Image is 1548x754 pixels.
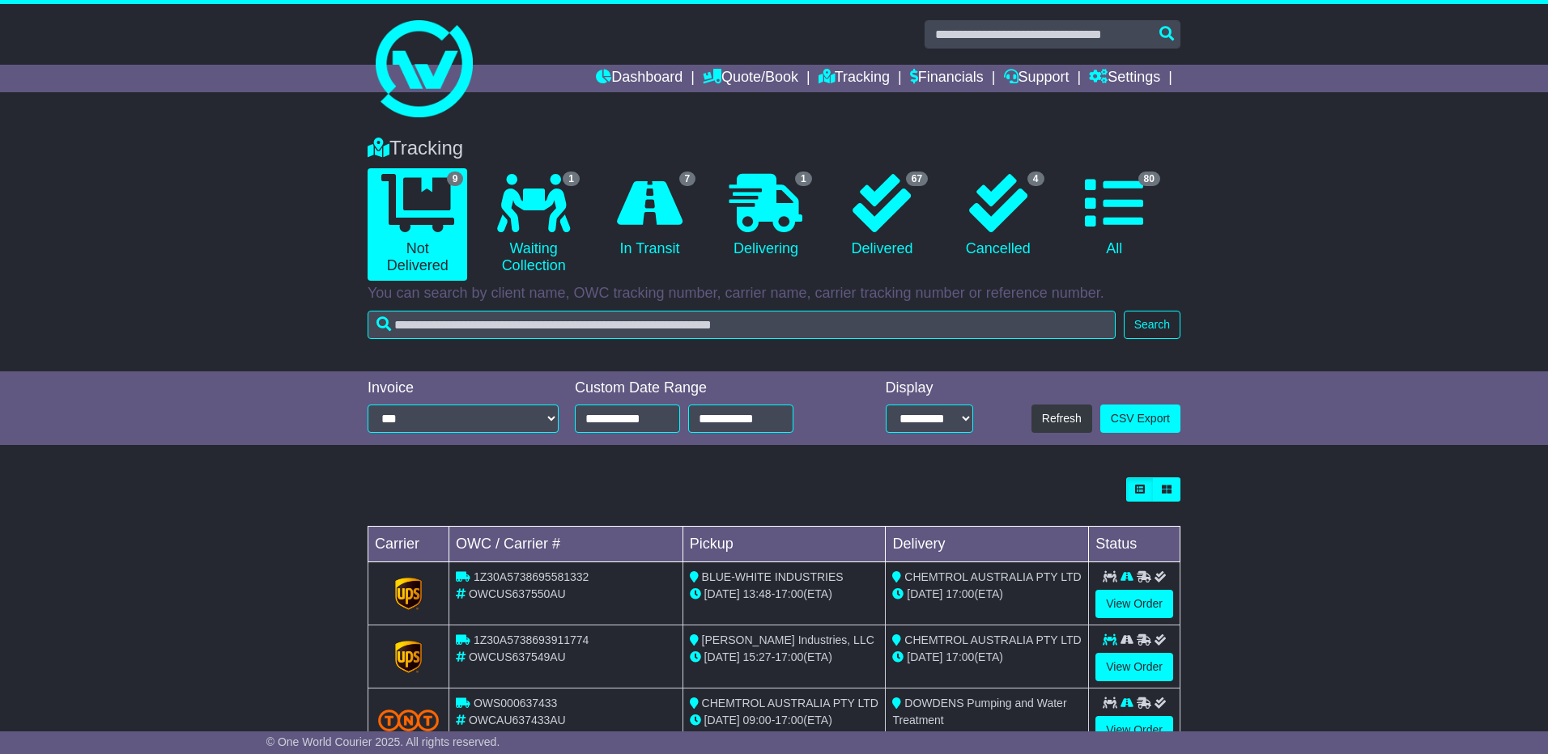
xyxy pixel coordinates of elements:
a: 4 Cancelled [948,168,1048,264]
div: - (ETA) [690,712,879,729]
div: (ETA) [892,729,1082,746]
span: BLUE-WHITE INDUSTRIES [702,570,844,583]
span: CHEMTROL AUSTRALIA PTY LTD [904,633,1081,646]
a: View Order [1095,653,1173,681]
a: 7 In Transit [600,168,700,264]
a: Tracking [819,65,890,92]
a: View Order [1095,716,1173,744]
span: 1 [563,172,580,186]
span: [DATE] [704,714,740,726]
a: Financials [910,65,984,92]
a: 80 All [1065,168,1164,264]
a: 1 Waiting Collection [483,168,583,281]
td: Delivery [886,527,1089,562]
img: GetCarrierServiceLogo [395,578,423,610]
span: 17:00 [775,587,803,600]
td: OWC / Carrier # [449,527,683,562]
span: OWCAU637433AU [469,714,566,726]
span: 4 [1027,172,1044,186]
span: 1Z30A5738693911774 [474,633,589,646]
span: [DATE] [704,587,740,600]
p: You can search by client name, OWC tracking number, carrier name, carrier tracking number or refe... [368,285,1180,303]
div: - (ETA) [690,586,879,603]
div: Tracking [359,137,1189,160]
span: 9 [447,172,464,186]
img: GetCarrierServiceLogo [395,641,423,673]
span: 67 [906,172,928,186]
span: 1Z30A5738695581332 [474,570,589,583]
td: Carrier [368,527,449,562]
span: 09:00 [743,714,772,726]
span: CHEMTROL AUSTRALIA PTY LTD [904,570,1081,583]
span: 15:27 [743,650,772,663]
span: DOWDENS Pumping and Water Treatment [892,697,1066,726]
a: Settings [1089,65,1160,92]
span: © One World Courier 2025. All rights reserved. [266,735,500,748]
a: Dashboard [596,65,683,92]
span: 17:00 [775,650,803,663]
span: 17:00 [775,714,803,726]
button: Search [1124,311,1180,339]
a: 67 Delivered [832,168,932,264]
span: 17:00 [946,587,974,600]
div: (ETA) [892,649,1082,666]
span: OWS000637433 [474,697,558,710]
a: CSV Export [1100,405,1180,433]
div: Invoice [368,379,559,397]
div: Display [886,379,973,397]
div: (ETA) [892,586,1082,603]
td: Status [1089,527,1180,562]
span: 80 [1138,172,1160,186]
a: Support [1004,65,1070,92]
span: [DATE] [704,650,740,663]
a: View Order [1095,590,1173,618]
span: CHEMTROL AUSTRALIA PTY LTD [702,697,878,710]
div: Custom Date Range [575,379,835,397]
span: 7 [679,172,696,186]
span: 17:00 [946,650,974,663]
a: Quote/Book [703,65,798,92]
span: [PERSON_NAME] Industries, LLC [702,633,874,646]
span: OWCUS637549AU [469,650,566,663]
button: Refresh [1031,405,1092,433]
span: [DATE] [907,587,942,600]
span: 13:48 [743,587,772,600]
a: 9 Not Delivered [368,168,467,281]
div: - (ETA) [690,649,879,666]
span: OWCUS637550AU [469,587,566,600]
span: 1 [795,172,812,186]
span: [DATE] [907,650,942,663]
td: Pickup [683,527,886,562]
a: 1 Delivering [716,168,815,264]
img: TNT_Domestic.png [378,710,439,731]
